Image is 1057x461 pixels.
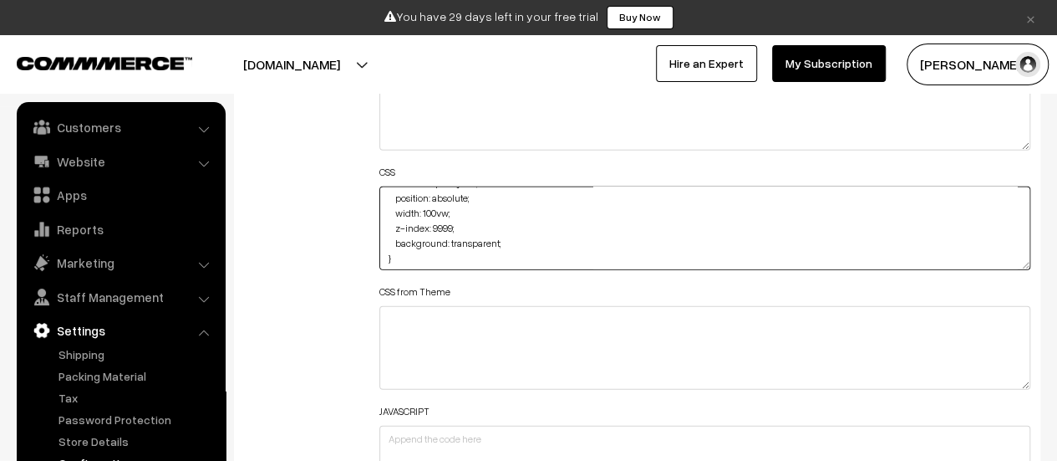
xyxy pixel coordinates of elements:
[54,367,220,385] a: Packing Material
[379,284,450,300] label: CSS from Theme
[379,165,395,180] label: CSS
[1019,8,1042,28] a: ×
[185,44,399,85] button: [DOMAIN_NAME]
[379,187,1030,270] textarea: div#offerText { display: none; } #headerBottom { background: transparent !important; margin-top: ...
[379,404,429,419] label: JAVASCRIPT
[772,45,886,82] a: My Subscription
[607,6,673,29] a: Buy Now
[17,57,192,69] img: COMMMERCE
[54,433,220,450] a: Store Details
[907,44,1049,85] button: [PERSON_NAME]
[17,52,163,72] a: COMMMERCE
[54,346,220,363] a: Shipping
[21,180,220,210] a: Apps
[21,282,220,312] a: Staff Management
[21,248,220,278] a: Marketing
[656,45,757,82] a: Hire an Expert
[54,389,220,407] a: Tax
[21,315,220,346] a: Settings
[6,6,1051,29] div: You have 29 days left in your free trial
[21,214,220,244] a: Reports
[21,146,220,177] a: Website
[1015,52,1040,77] img: user
[54,411,220,428] a: Password Protection
[21,112,220,142] a: Customers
